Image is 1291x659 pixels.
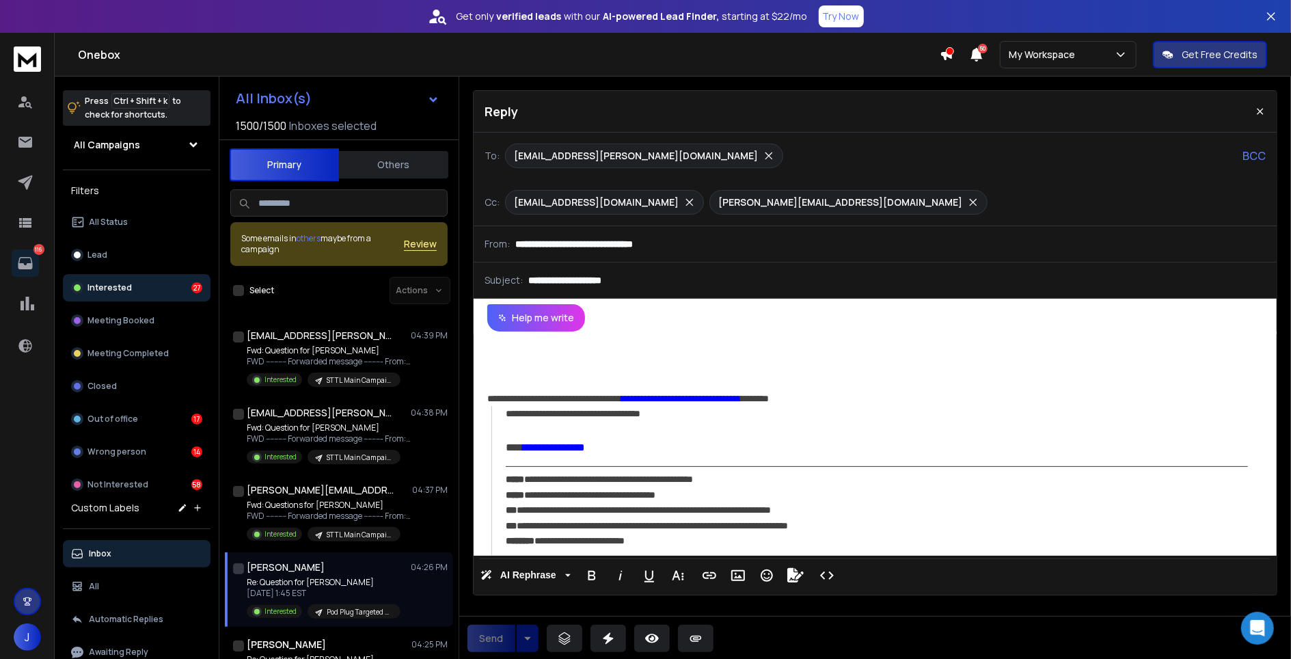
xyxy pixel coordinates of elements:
[71,501,139,515] h3: Custom Labels
[819,5,864,27] button: Try Now
[63,340,210,367] button: Meeting Completed
[78,46,940,63] h1: Onebox
[485,102,518,121] p: Reply
[1242,148,1266,164] p: BCC
[783,562,808,589] button: Signature
[247,483,397,497] h1: [PERSON_NAME][EMAIL_ADDRESS][DOMAIN_NAME]
[247,433,411,444] p: FWD ---------- Forwarded message --------- From: [PERSON_NAME]
[63,274,210,301] button: Interested27
[1241,612,1274,645] div: Open Intercom Messenger
[63,131,210,159] button: All Campaigns
[63,209,210,236] button: All Status
[665,562,691,589] button: More Text
[411,407,448,418] p: 04:38 PM
[1182,48,1258,62] p: Get Free Credits
[89,647,148,658] p: Awaiting Reply
[327,375,392,386] p: STTL Main Campaign
[978,44,988,53] span: 50
[327,530,392,540] p: STTL Main Campaign
[63,471,210,498] button: Not Interested58
[264,529,297,539] p: Interested
[264,375,297,385] p: Interested
[87,348,169,359] p: Meeting Completed
[63,438,210,466] button: Wrong person14
[498,569,559,581] span: AI Rephrase
[14,623,41,651] button: J
[264,452,297,462] p: Interested
[247,561,325,574] h1: [PERSON_NAME]
[754,562,780,589] button: Emoticons
[497,10,562,23] strong: verified leads
[247,329,397,342] h1: [EMAIL_ADDRESS][PERSON_NAME][DOMAIN_NAME]
[478,562,573,589] button: AI Rephrase
[87,414,138,425] p: Out of office
[191,414,202,425] div: 17
[191,479,202,490] div: 58
[725,562,751,589] button: Insert Image (Ctrl+P)
[411,330,448,341] p: 04:39 PM
[485,273,523,287] p: Subject:
[33,244,44,255] p: 116
[457,10,808,23] p: Get only with our starting at $22/mo
[89,548,111,559] p: Inbox
[63,540,210,567] button: Inbox
[12,250,39,277] a: 116
[823,10,860,23] p: Try Now
[718,196,962,209] p: [PERSON_NAME][EMAIL_ADDRESS][DOMAIN_NAME]
[225,85,450,112] button: All Inbox(s)
[63,241,210,269] button: Lead
[87,282,132,293] p: Interested
[87,250,107,260] p: Lead
[111,93,169,109] span: Ctrl + Shift + k
[339,150,448,180] button: Others
[636,562,662,589] button: Underline (Ctrl+U)
[485,237,510,251] p: From:
[1009,48,1081,62] p: My Workspace
[696,562,722,589] button: Insert Link (Ctrl+K)
[608,562,634,589] button: Italic (Ctrl+I)
[297,232,321,244] span: others
[87,381,117,392] p: Closed
[236,118,286,134] span: 1500 / 1500
[85,94,181,122] p: Press to check for shortcuts.
[327,453,392,463] p: STTL Main Campaign
[485,149,500,163] p: To:
[89,581,99,592] p: All
[514,149,758,163] p: [EMAIL_ADDRESS][PERSON_NAME][DOMAIN_NAME]
[487,304,585,332] button: Help me write
[87,479,148,490] p: Not Interested
[89,217,128,228] p: All Status
[89,614,163,625] p: Automatic Replies
[74,138,140,152] h1: All Campaigns
[63,307,210,334] button: Meeting Booked
[411,562,448,573] p: 04:26 PM
[289,118,377,134] h3: Inboxes selected
[603,10,720,23] strong: AI-powered Lead Finder,
[191,446,202,457] div: 14
[247,345,411,356] p: Fwd: Question for [PERSON_NAME]
[191,282,202,293] div: 27
[411,639,448,650] p: 04:25 PM
[87,315,154,326] p: Meeting Booked
[412,485,448,496] p: 04:37 PM
[247,406,397,420] h1: [EMAIL_ADDRESS][PERSON_NAME][DOMAIN_NAME]
[814,562,840,589] button: Code View
[63,405,210,433] button: Out of office17
[327,607,392,617] p: Pod Plug Targeted Cities Sept
[247,511,411,522] p: FWD ---------- Forwarded message --------- From: [PERSON_NAME]
[247,356,411,367] p: FWD ---------- Forwarded message --------- From: [PERSON_NAME]
[63,606,210,633] button: Automatic Replies
[514,196,679,209] p: [EMAIL_ADDRESS][DOMAIN_NAME]
[230,148,339,181] button: Primary
[247,588,400,599] p: [DATE] 1:45 EST
[236,92,312,105] h1: All Inbox(s)
[63,181,210,200] h3: Filters
[404,237,437,251] button: Review
[264,606,297,617] p: Interested
[241,233,404,255] div: Some emails in maybe from a campaign
[247,638,326,651] h1: [PERSON_NAME]
[247,422,411,433] p: Fwd: Question for [PERSON_NAME]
